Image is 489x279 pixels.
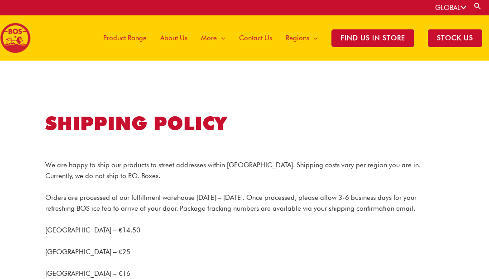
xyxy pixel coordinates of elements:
[45,161,421,180] span: We are happy to ship our products to street addresses within [GEOGRAPHIC_DATA]. Shipping costs va...
[286,24,309,52] span: Regions
[45,110,444,137] h1: SHIPPING POLICY
[428,29,482,47] span: STOCK US
[103,24,147,52] span: Product Range
[201,24,217,52] span: More
[96,15,153,61] a: Product Range
[232,15,279,61] a: Contact Us
[331,29,414,47] span: Find Us in Store
[279,15,325,61] a: Regions
[45,194,417,213] span: Orders are processed at our fulfillment warehouse [DATE] – [DATE]. Once processed, please allow 3...
[153,15,194,61] a: About Us
[160,24,187,52] span: About Us
[239,24,272,52] span: Contact Us
[421,15,489,61] a: STOCK US
[194,15,232,61] a: More
[90,15,489,61] nav: Site Navigation
[473,2,482,10] a: Search button
[435,4,466,12] a: GLOBAL
[45,248,130,256] span: [GEOGRAPHIC_DATA] – €25
[45,226,140,234] span: [GEOGRAPHIC_DATA] – €14.50
[45,270,130,278] span: [GEOGRAPHIC_DATA] – €16
[325,15,421,61] a: Find Us in Store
